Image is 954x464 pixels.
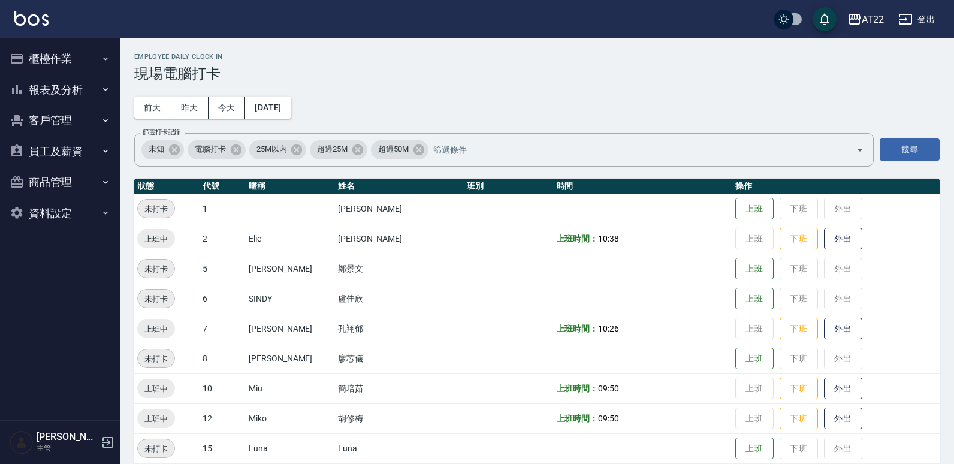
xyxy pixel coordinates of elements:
[245,97,291,119] button: [DATE]
[735,438,774,460] button: 上班
[37,431,98,443] h5: [PERSON_NAME]
[141,143,171,155] span: 未知
[200,194,246,224] td: 1
[134,97,171,119] button: 前天
[557,234,599,243] b: 上班時間：
[335,179,464,194] th: 姓名
[598,324,619,333] span: 10:26
[310,143,355,155] span: 超過25M
[200,254,246,284] td: 5
[335,433,464,463] td: Luna
[134,179,200,194] th: 狀態
[5,105,115,136] button: 客戶管理
[138,352,174,365] span: 未打卡
[134,65,940,82] h3: 現場電腦打卡
[780,228,818,250] button: 下班
[37,443,98,454] p: 主管
[14,11,49,26] img: Logo
[557,324,599,333] b: 上班時間：
[209,97,246,119] button: 今天
[246,254,335,284] td: [PERSON_NAME]
[824,228,862,250] button: 外出
[464,179,553,194] th: 班別
[141,140,184,159] div: 未知
[5,198,115,229] button: 資料設定
[843,7,889,32] button: AT22
[246,179,335,194] th: 暱稱
[171,97,209,119] button: 昨天
[335,224,464,254] td: [PERSON_NAME]
[335,314,464,344] td: 孔翔郁
[598,384,619,393] span: 09:50
[735,258,774,280] button: 上班
[780,318,818,340] button: 下班
[246,403,335,433] td: Miko
[554,179,732,194] th: 時間
[5,136,115,167] button: 員工及薪資
[10,430,34,454] img: Person
[732,179,940,194] th: 操作
[735,348,774,370] button: 上班
[430,139,835,160] input: 篩選條件
[188,143,233,155] span: 電腦打卡
[200,179,246,194] th: 代號
[246,284,335,314] td: SINDY
[5,74,115,106] button: 報表及分析
[5,167,115,198] button: 商品管理
[246,373,335,403] td: Miu
[850,140,870,159] button: Open
[824,408,862,430] button: 外出
[310,140,367,159] div: 超過25M
[143,128,180,137] label: 篩選打卡記錄
[335,373,464,403] td: 簡培茹
[188,140,246,159] div: 電腦打卡
[335,344,464,373] td: 廖芯儀
[200,344,246,373] td: 8
[5,43,115,74] button: 櫃檯作業
[137,233,175,245] span: 上班中
[598,414,619,423] span: 09:50
[200,314,246,344] td: 7
[200,284,246,314] td: 6
[335,254,464,284] td: 鄭景文
[137,412,175,425] span: 上班中
[824,318,862,340] button: 外出
[335,284,464,314] td: 盧佳欣
[249,143,294,155] span: 25M以內
[335,194,464,224] td: [PERSON_NAME]
[249,140,307,159] div: 25M以內
[862,12,884,27] div: AT22
[557,384,599,393] b: 上班時間：
[893,8,940,31] button: 登出
[200,224,246,254] td: 2
[246,344,335,373] td: [PERSON_NAME]
[138,263,174,275] span: 未打卡
[557,414,599,423] b: 上班時間：
[200,403,246,433] td: 12
[200,373,246,403] td: 10
[598,234,619,243] span: 10:38
[371,140,428,159] div: 超過50M
[134,53,940,61] h2: Employee Daily Clock In
[246,224,335,254] td: Elie
[780,378,818,400] button: 下班
[137,382,175,395] span: 上班中
[138,442,174,455] span: 未打卡
[137,323,175,335] span: 上班中
[780,408,818,430] button: 下班
[824,378,862,400] button: 外出
[880,138,940,161] button: 搜尋
[138,293,174,305] span: 未打卡
[735,288,774,310] button: 上班
[200,433,246,463] td: 15
[371,143,416,155] span: 超過50M
[246,433,335,463] td: Luna
[335,403,464,433] td: 胡修梅
[246,314,335,344] td: [PERSON_NAME]
[138,203,174,215] span: 未打卡
[735,198,774,220] button: 上班
[813,7,837,31] button: save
